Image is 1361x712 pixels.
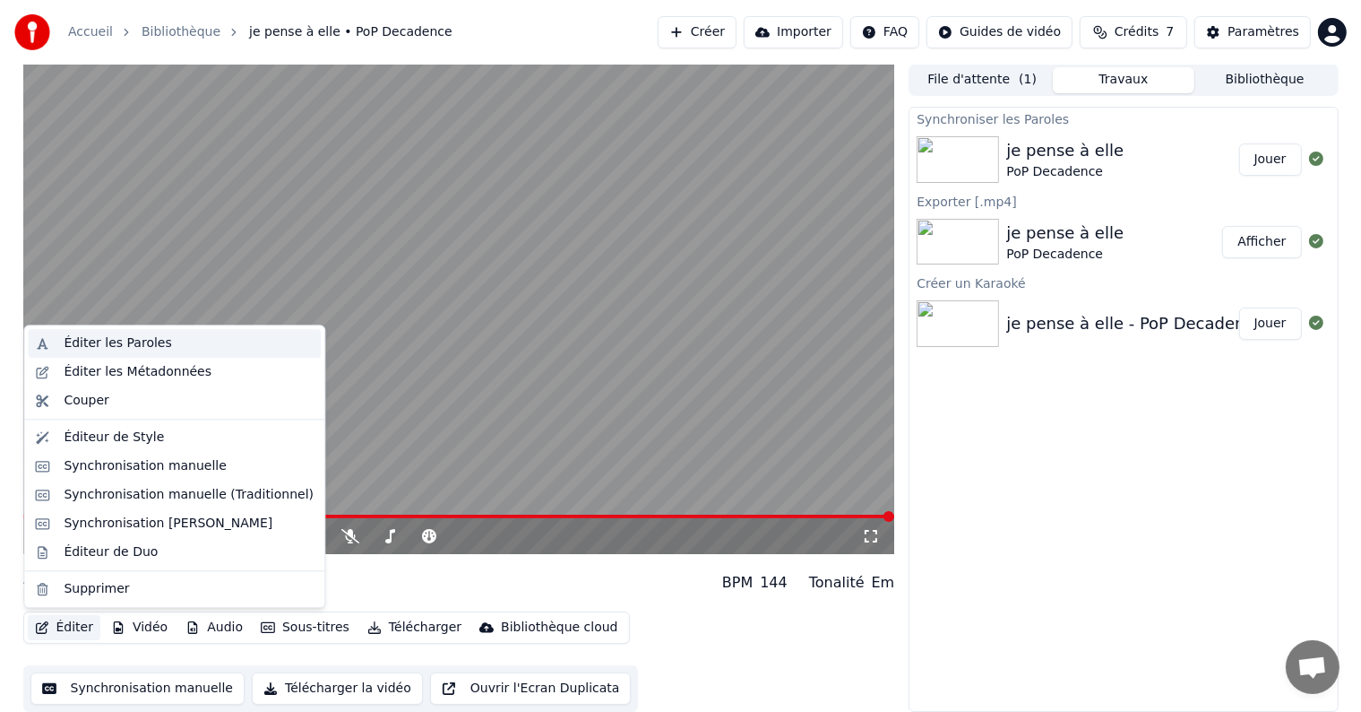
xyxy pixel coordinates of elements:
div: je pense à elle [1006,221,1124,246]
button: Paramètres [1194,16,1311,48]
button: Télécharger la vidéo [252,673,423,705]
div: Ouvrir le chat [1286,640,1339,694]
img: youka [14,14,50,50]
div: Couper [64,392,108,410]
button: Crédits7 [1080,16,1187,48]
button: Audio [178,615,250,640]
div: Synchronisation manuelle [64,457,227,475]
button: Sous-titres [254,615,357,640]
div: Paramètres [1227,23,1299,41]
button: Travaux [1053,67,1194,93]
div: PoP Decadence [1006,163,1124,181]
button: Jouer [1239,143,1302,176]
div: je pense à elle - PoP Decadence [1006,311,1263,336]
nav: breadcrumb [68,23,452,41]
button: Bibliothèque [1194,67,1336,93]
button: Importer [744,16,843,48]
button: Guides de vidéo [926,16,1072,48]
div: PoP Decadence [1006,246,1124,264]
button: Ouvrir l'Ecran Duplicata [430,673,632,705]
a: Accueil [68,23,113,41]
div: Exporter [.mp4] [909,190,1337,212]
div: Éditer les Paroles [64,334,171,352]
a: Bibliothèque [142,23,220,41]
button: FAQ [850,16,919,48]
div: Em [872,572,895,594]
div: Synchronisation [PERSON_NAME] [64,515,272,533]
button: Jouer [1239,308,1302,340]
button: Vidéo [104,615,175,640]
div: Éditer les Métadonnées [64,363,211,381]
button: Synchronisation manuelle [30,673,245,705]
div: BPM [722,572,753,594]
button: Télécharger [360,615,469,640]
button: Éditer [28,615,100,640]
span: ( 1 ) [1019,71,1037,89]
div: Bibliothèque cloud [501,619,617,637]
span: je pense à elle • PoP Decadence [249,23,452,41]
div: je pense à elle [1006,138,1124,163]
div: Éditeur de Duo [64,543,158,561]
div: Éditeur de Style [64,429,164,447]
div: Tonalité [809,572,865,594]
button: File d'attente [911,67,1053,93]
button: Afficher [1222,226,1301,258]
span: Crédits [1115,23,1159,41]
span: 7 [1166,23,1174,41]
div: Créer un Karaoké [909,272,1337,293]
div: Supprimer [64,580,129,598]
button: Créer [658,16,736,48]
div: Synchronisation manuelle (Traditionnel) [64,486,314,504]
div: 144 [760,572,788,594]
div: Synchroniser les Paroles [909,108,1337,129]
